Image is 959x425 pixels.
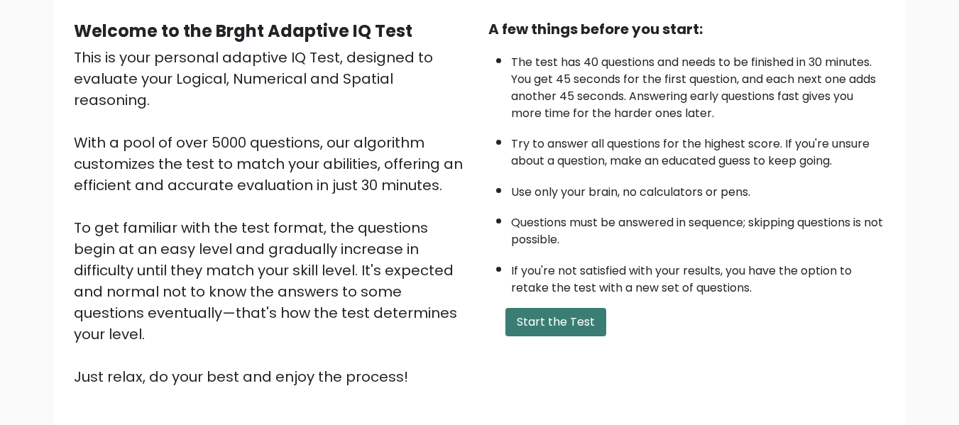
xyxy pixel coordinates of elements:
li: Try to answer all questions for the highest score. If you're unsure about a question, make an edu... [511,128,886,170]
div: This is your personal adaptive IQ Test, designed to evaluate your Logical, Numerical and Spatial ... [74,47,471,387]
div: A few things before you start: [488,18,886,40]
li: The test has 40 questions and needs to be finished in 30 minutes. You get 45 seconds for the firs... [511,47,886,122]
button: Start the Test [505,308,606,336]
li: Use only your brain, no calculators or pens. [511,177,886,201]
b: Welcome to the Brght Adaptive IQ Test [74,19,412,43]
li: If you're not satisfied with your results, you have the option to retake the test with a new set ... [511,255,886,297]
li: Questions must be answered in sequence; skipping questions is not possible. [511,207,886,248]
